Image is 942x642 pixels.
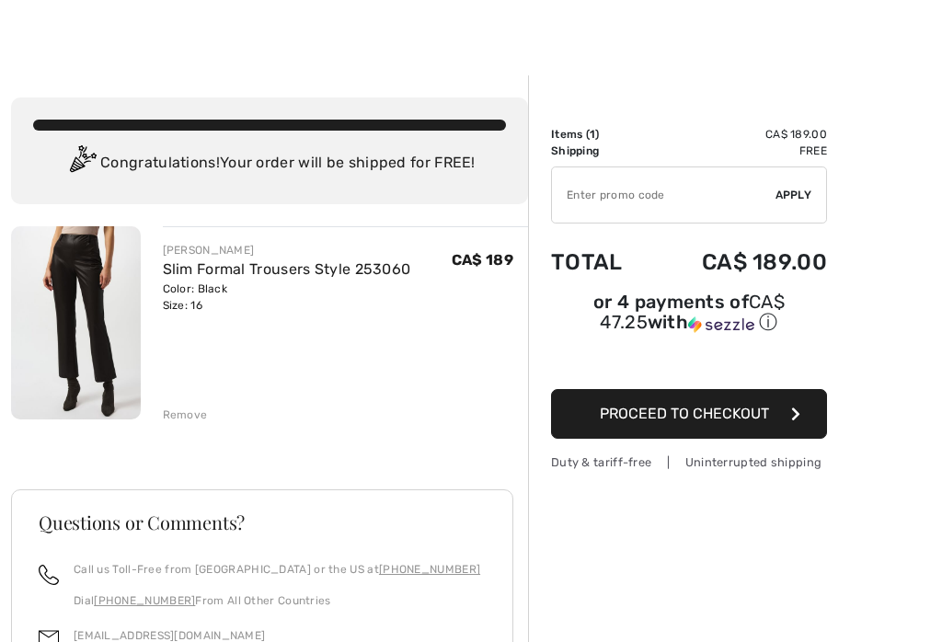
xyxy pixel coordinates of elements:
iframe: PayPal-paypal [551,341,827,383]
div: Congratulations! Your order will be shipped for FREE! [33,145,506,182]
a: [PHONE_NUMBER] [94,594,195,607]
span: CA$ 189 [452,251,513,269]
td: Free [651,143,827,159]
a: [EMAIL_ADDRESS][DOMAIN_NAME] [74,629,265,642]
img: Slim Formal Trousers Style 253060 [11,226,141,419]
a: Slim Formal Trousers Style 253060 [163,260,411,278]
p: Dial From All Other Countries [74,592,480,609]
a: [PHONE_NUMBER] [379,563,480,576]
td: CA$ 189.00 [651,231,827,293]
h3: Questions or Comments? [39,513,486,532]
div: [PERSON_NAME] [163,242,411,258]
span: Proceed to Checkout [600,405,769,422]
span: 1 [590,128,595,141]
td: CA$ 189.00 [651,126,827,143]
div: Duty & tariff-free | Uninterrupted shipping [551,453,827,471]
button: Proceed to Checkout [551,389,827,439]
div: or 4 payments ofCA$ 47.25withSezzle Click to learn more about Sezzle [551,293,827,341]
td: Shipping [551,143,651,159]
td: Total [551,231,651,293]
span: Apply [775,187,812,203]
img: call [39,565,59,585]
td: Items ( ) [551,126,651,143]
p: Call us Toll-Free from [GEOGRAPHIC_DATA] or the US at [74,561,480,578]
div: Color: Black Size: 16 [163,281,411,314]
div: or 4 payments of with [551,293,827,335]
img: Congratulation2.svg [63,145,100,182]
div: Remove [163,407,208,423]
img: Sezzle [688,316,754,333]
span: CA$ 47.25 [600,291,785,333]
input: Promo code [552,167,775,223]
